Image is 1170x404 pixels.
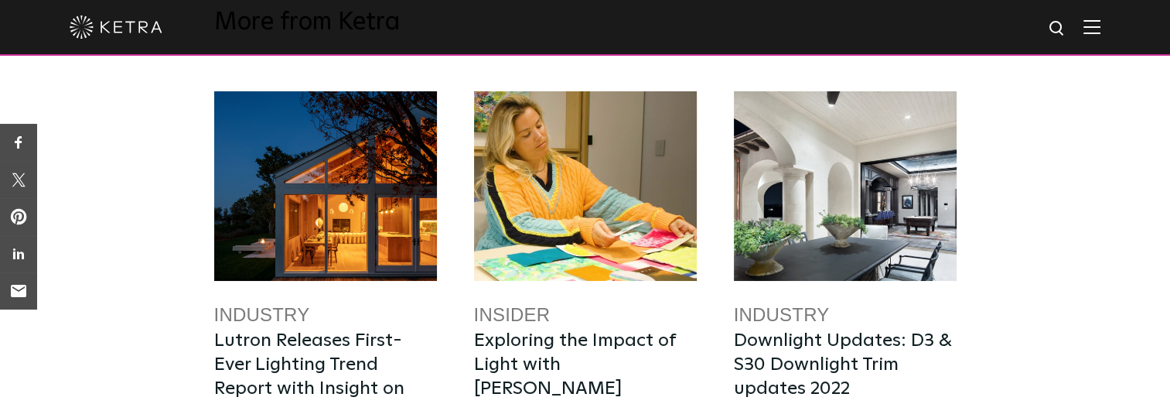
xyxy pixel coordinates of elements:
a: Downlight Updates: D3 & S30 Downlight Trim updates 2022 [734,331,951,398]
img: Hamburger%20Nav.svg [1083,19,1100,34]
a: Industry [214,304,310,325]
img: ketra-logo-2019-white [70,15,162,39]
img: search icon [1048,19,1067,39]
a: Industry [734,304,830,325]
a: Insider [474,304,551,325]
a: Exploring the Impact of Light with [PERSON_NAME] [474,331,676,398]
